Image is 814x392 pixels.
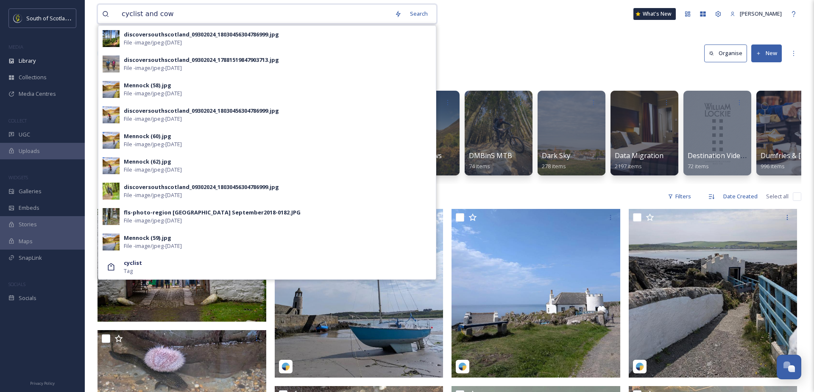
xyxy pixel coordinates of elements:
[124,234,171,242] div: Mennock (59).jpg
[542,152,570,170] a: Dark Sky278 items
[777,355,801,379] button: Open Chat
[275,209,443,378] img: the_ratchers-18071177596821500.jpeg
[719,188,762,205] div: Date Created
[663,188,695,205] div: Filters
[615,162,642,170] span: 2197 items
[124,132,171,140] div: Mennock (60).jpg
[19,220,37,228] span: Stories
[30,378,55,388] a: Privacy Policy
[98,192,117,200] span: 199 file s
[629,209,797,378] img: the_ratchers-18072897559782196.jpeg
[688,151,748,160] span: Destination Videos
[19,294,36,302] span: Socials
[30,381,55,386] span: Privacy Policy
[26,14,123,22] span: South of Scotland Destination Alliance
[124,140,182,148] span: File - image/jpeg - [DATE]
[688,162,709,170] span: 72 items
[282,362,290,371] img: snapsea-logo.png
[19,254,42,262] span: SnapLink
[124,183,279,191] div: discoversouthscotland_09302024_18030456304786999.jpg
[688,152,748,170] a: Destination Videos72 items
[469,162,490,170] span: 74 items
[761,162,785,170] span: 996 items
[19,131,30,139] span: UGC
[469,152,512,170] a: DMBinS MTB74 items
[124,31,279,39] div: discoversouthscotland_09302024_18030456304786999.jpg
[751,44,782,62] button: New
[740,10,782,17] span: [PERSON_NAME]
[124,166,182,174] span: File - image/jpeg - [DATE]
[8,174,28,181] span: WIDGETS
[103,132,120,149] img: 26089dd6-8c48-4b8d-9ef1-68c72aefafb5.jpg
[124,39,182,47] span: File - image/jpeg - [DATE]
[103,183,120,200] img: cac6f848-0304-4503-8907-61ad37d33a84.jpg
[103,106,120,123] img: 65fc5f7c-7670-4dac-b724-4ce3aa0f2e8a.jpg
[124,158,171,166] div: Mennock (62).jpg
[615,151,663,160] span: Data Migration
[458,362,467,371] img: snapsea-logo.png
[19,237,33,245] span: Maps
[124,115,182,123] span: File - image/jpeg - [DATE]
[704,44,747,62] button: Organise
[636,362,644,371] img: snapsea-logo.png
[124,217,182,225] span: File - image/jpeg - [DATE]
[8,44,23,50] span: MEDIA
[19,204,39,212] span: Embeds
[98,209,266,322] img: 240817-Glenlair-Feastival-2024-6-Demijohn.jpg
[19,73,47,81] span: Collections
[124,242,182,250] span: File - image/jpeg - [DATE]
[124,209,301,217] div: fls-photo-region [GEOGRAPHIC_DATA] September2018-0182.JPG
[19,57,36,65] span: Library
[124,267,133,275] span: Tag
[103,81,120,98] img: b88d9ff9-555a-494a-b942-744a1bb23398.jpg
[469,151,512,160] span: DMBinS MTB
[406,6,432,22] div: Search
[124,56,279,64] div: discoversouthscotland_09302024_17881519847903713.jpg
[124,81,171,89] div: Mennock (58).jpg
[542,151,570,160] span: Dark Sky
[103,208,120,225] img: dd05f700-b8f0-42fe-ab2a-a139839404d8.jpg
[14,14,22,22] img: images.jpeg
[124,64,182,72] span: File - image/jpeg - [DATE]
[704,44,751,62] a: Organise
[615,152,663,170] a: Data Migration2197 items
[19,187,42,195] span: Galleries
[103,234,120,250] img: 38b1d85f-17d0-4f3a-80d4-c94ef39aac0c.jpg
[124,89,182,97] span: File - image/jpeg - [DATE]
[8,281,25,287] span: SOCIALS
[452,209,620,378] img: the_ratchers-17979406028714415.jpeg
[103,157,120,174] img: 18ebc18f-b362-4038-85bc-0652385a0ca3.jpg
[124,107,279,115] div: discoversouthscotland_09302024_18030456304786999.jpg
[124,259,142,267] strong: cyclist
[117,5,390,23] input: Search your library
[766,192,789,200] span: Select all
[19,90,56,98] span: Media Centres
[19,147,40,155] span: Uploads
[542,162,566,170] span: 278 items
[8,117,27,124] span: COLLECT
[103,56,120,72] img: 9b6f93c1-49c3-46f4-a15c-67642c40c020.jpg
[103,30,120,47] img: 6c062aad-280e-4722-abde-33aa53a06170.jpg
[633,8,676,20] a: What's New
[726,6,786,22] a: [PERSON_NAME]
[124,191,182,199] span: File - image/jpeg - [DATE]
